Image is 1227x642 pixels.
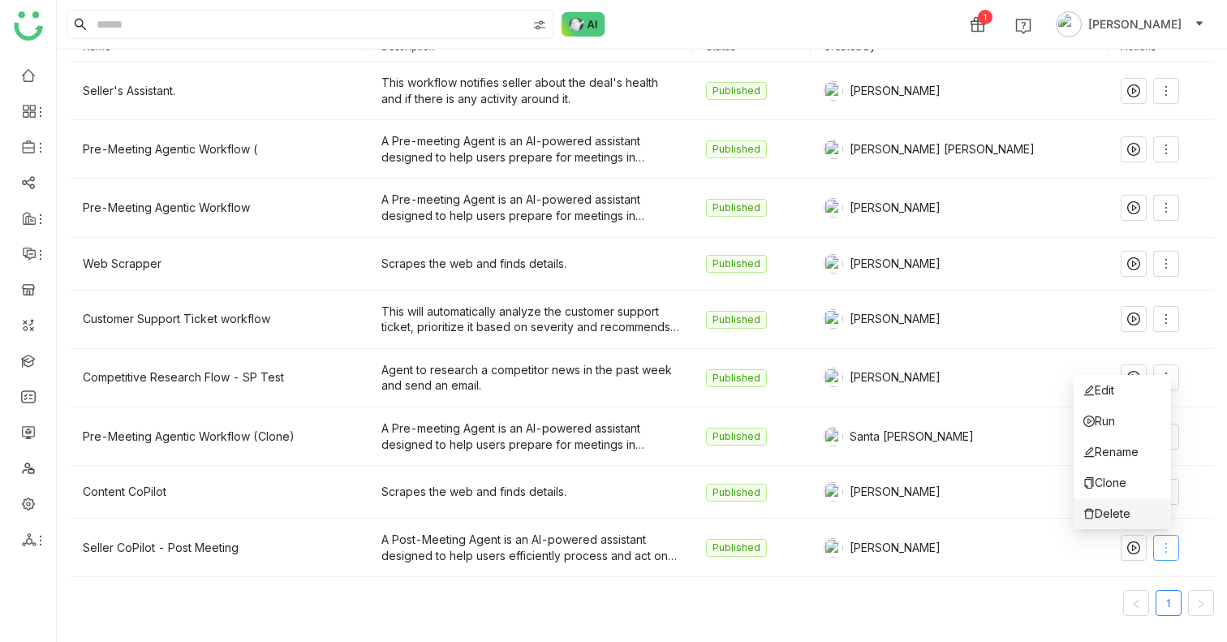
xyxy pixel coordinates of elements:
[706,82,767,100] nz-tag: Published
[1083,412,1115,430] span: Run
[850,255,941,273] span: [PERSON_NAME]
[381,304,680,335] div: This will automatically analyze the customer support ticket, prioritize it based on severity and ...
[1083,443,1139,461] span: Rename
[83,368,355,386] div: Competitive Research Flow - SP Test
[83,255,355,273] div: Web Scrapper
[706,255,767,273] nz-tag: Published
[1053,11,1208,37] button: [PERSON_NAME]
[824,368,843,387] img: 684fd8469a55a50394c15cbc
[381,532,680,563] div: A Post-Meeting Agent is an AI-powered assistant designed to help users efficiently process and ac...
[83,310,355,328] div: Customer Support Ticket workflow
[850,140,1035,158] span: [PERSON_NAME] [PERSON_NAME]
[83,199,355,217] div: Pre-Meeting Agentic Workflow
[706,428,767,446] nz-tag: Published
[381,484,680,500] div: Scrapes the web and finds details.
[706,140,767,158] nz-tag: Published
[824,140,843,159] img: 684a959c82a3912df7c0cd23
[824,81,843,101] img: 684a9845de261c4b36a3b50d
[83,140,355,158] div: Pre-Meeting Agentic Workflow (
[1015,18,1031,34] img: help.svg
[381,362,680,394] div: Agent to research a competitor news in the past week and send an email.
[1056,11,1082,37] img: avatar
[1088,15,1182,33] span: [PERSON_NAME]
[381,133,680,165] div: A Pre-meeting Agent is an AI-powered assistant designed to help users prepare for meetings in adv...
[381,420,680,452] div: A Pre-meeting Agent is an AI-powered assistant designed to help users prepare for meetings in adv...
[850,539,941,557] span: [PERSON_NAME]
[1156,591,1181,615] a: 1
[978,10,992,24] div: 1
[706,484,767,502] nz-tag: Published
[824,427,843,446] img: 684a956282a3912df7c0cc3a
[83,483,355,501] div: Content CoPilot
[1083,505,1130,523] span: Delete
[850,428,974,446] span: Santa [PERSON_NAME]
[850,368,941,386] span: [PERSON_NAME]
[706,539,767,557] nz-tag: Published
[824,309,843,329] img: 684a9845de261c4b36a3b50d
[850,310,941,328] span: [PERSON_NAME]
[1083,474,1126,492] span: Clone
[824,198,843,218] img: 6860d480bc89cb0674c8c7e9
[381,192,680,223] div: A Pre-meeting Agent is an AI-powered assistant designed to help users prepare for meetings in adv...
[83,428,355,446] div: Pre-Meeting Agentic Workflow (Clone)
[381,256,680,272] div: Scrapes the web and finds details.
[850,199,941,217] span: [PERSON_NAME]
[1188,590,1214,616] button: Next Page
[706,311,767,329] nz-tag: Published
[850,82,941,100] span: [PERSON_NAME]
[706,369,767,387] nz-tag: Published
[381,75,680,106] div: This workflow notifies seller about the deal's health and if there is any activity around it.
[824,482,843,502] img: 684a9845de261c4b36a3b50d
[83,82,355,100] div: Seller's Assistant.
[562,12,605,37] img: ask-buddy-normal.svg
[83,539,355,557] div: Seller CoPilot - Post Meeting
[533,19,546,32] img: search-type.svg
[824,254,843,274] img: 684a9845de261c4b36a3b50d
[850,483,941,501] span: [PERSON_NAME]
[824,538,843,558] img: 684a9845de261c4b36a3b50d
[1156,590,1182,616] li: 1
[14,11,43,41] img: logo
[1083,381,1114,399] span: Edit
[1123,590,1149,616] button: Previous Page
[706,199,767,217] nz-tag: Published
